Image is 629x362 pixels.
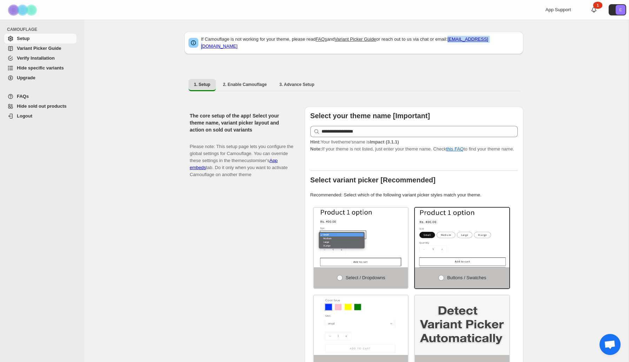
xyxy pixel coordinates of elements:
span: 1. Setup [194,82,211,87]
a: FAQs [316,36,327,42]
span: Hide specific variants [17,65,64,71]
a: Hide specific variants [4,63,77,73]
a: Setup [4,34,77,43]
span: Logout [17,113,32,119]
a: Open chat [600,334,621,355]
b: Select variant picker [Recommended] [310,176,436,184]
p: If Camouflage is not working for your theme, please read and or reach out to us via chat or email: [201,36,519,50]
img: Camouflage [6,0,41,20]
b: Select your theme name [Important] [310,112,430,120]
a: Variant Picker Guide [4,43,77,53]
img: Select / Dropdowns [314,208,408,267]
h2: The core setup of the app! Select your theme name, variant picker layout and action on sold out v... [190,112,293,133]
a: Verify Installation [4,53,77,63]
span: CAMOUFLAGE [7,27,79,32]
a: Variant Picker Guide [335,36,376,42]
span: Your live theme's name is [310,139,399,145]
span: Hide sold out products [17,103,67,109]
text: E [619,8,622,12]
span: FAQs [17,94,29,99]
span: Select / Dropdowns [346,275,385,280]
a: this FAQ [446,146,464,152]
a: Logout [4,111,77,121]
strong: Impact (3.1.1) [370,139,399,145]
a: Hide sold out products [4,101,77,111]
p: Please note: This setup page lets you configure the global settings for Camouflage. You can overr... [190,136,293,178]
a: Upgrade [4,73,77,83]
span: Variant Picker Guide [17,46,61,51]
strong: Note: [310,146,322,152]
a: 1 [590,6,597,13]
span: Avatar with initials E [616,5,625,15]
span: Setup [17,36,29,41]
span: Buttons / Swatches [447,275,486,280]
span: Upgrade [17,75,35,80]
img: Detect Automatically [415,295,509,355]
div: 1 [593,2,602,9]
strong: Hint: [310,139,321,145]
a: FAQs [4,92,77,101]
img: Buttons / Swatches [415,208,509,267]
img: Swatch and Dropdowns both [314,295,408,355]
span: 2. Enable Camouflage [223,82,267,87]
span: App Support [545,7,571,12]
p: If your theme is not listed, just enter your theme name. Check to find your theme name. [310,139,518,153]
p: Recommended: Select which of the following variant picker styles match your theme. [310,192,518,199]
span: 3. Advance Setup [279,82,314,87]
button: Avatar with initials E [609,4,626,15]
span: Verify Installation [17,55,55,61]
